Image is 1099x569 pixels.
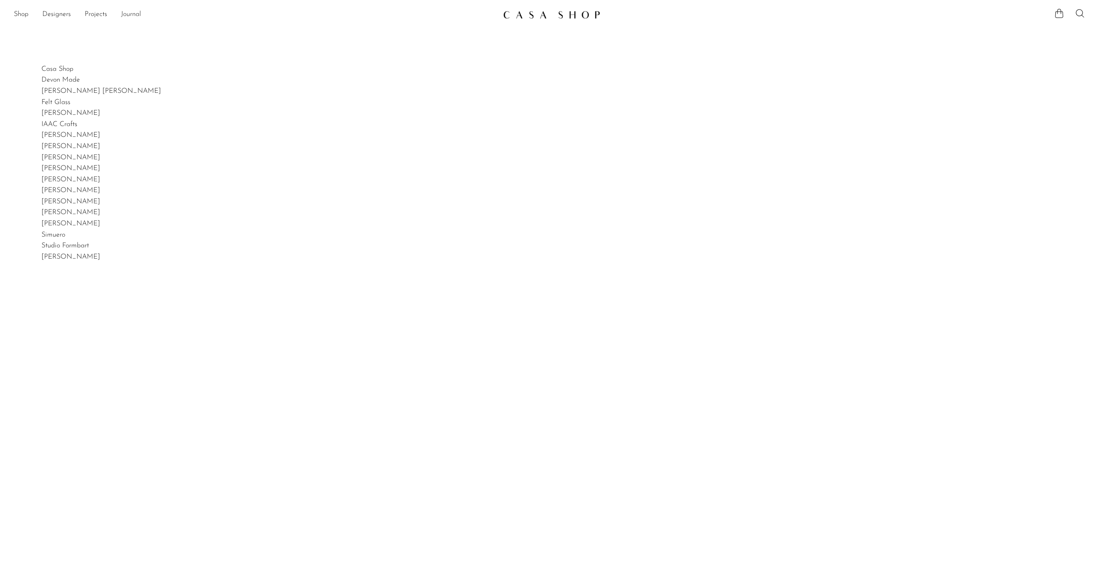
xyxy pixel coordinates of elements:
[41,187,100,194] a: [PERSON_NAME]
[14,7,496,22] ul: NEW HEADER MENU
[41,165,100,172] a: [PERSON_NAME]
[41,231,65,238] a: Simuero
[41,209,100,216] a: [PERSON_NAME]
[14,9,29,20] a: Shop
[41,220,100,227] a: [PERSON_NAME]
[41,176,100,183] a: [PERSON_NAME]
[41,121,77,128] a: IAAC Crafts
[41,154,100,161] a: [PERSON_NAME]
[41,132,100,139] a: [PERSON_NAME]
[42,9,71,20] a: Designers
[41,110,100,117] a: [PERSON_NAME]
[85,9,107,20] a: Projects
[41,88,161,95] a: [PERSON_NAME] [PERSON_NAME]
[41,143,100,150] a: [PERSON_NAME]
[14,7,496,22] nav: Desktop navigation
[41,242,89,249] a: Studio Formbart
[41,66,73,73] a: Casa Shop
[41,99,70,106] a: Felt Glass
[121,9,141,20] a: Journal
[41,198,100,205] a: [PERSON_NAME]
[41,76,80,83] a: Devon Made
[41,253,100,260] a: [PERSON_NAME]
